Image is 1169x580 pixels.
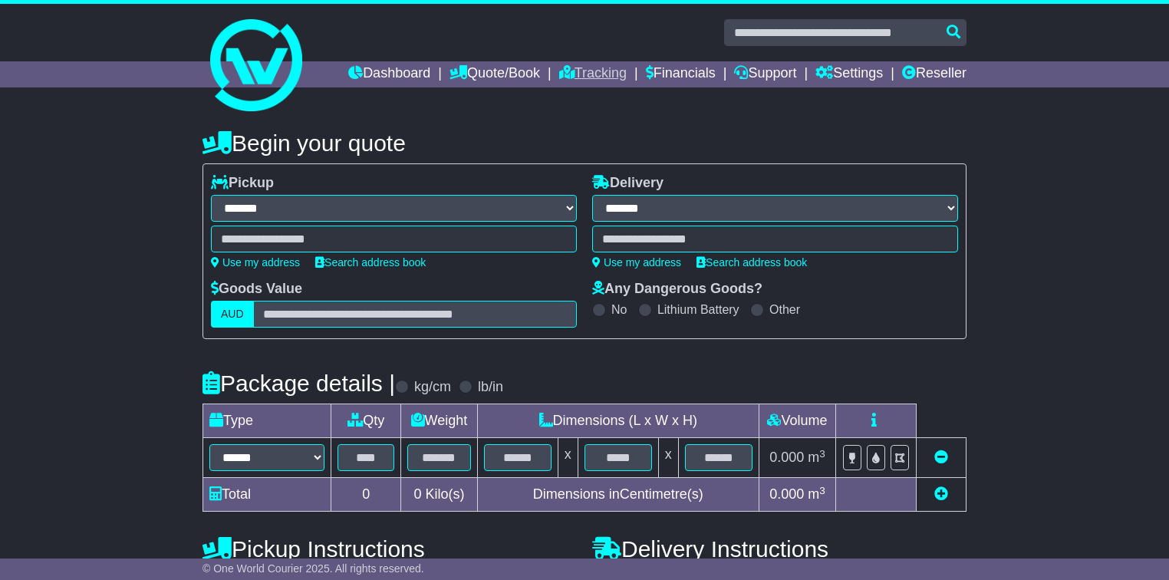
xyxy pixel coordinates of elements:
td: Weight [401,404,477,438]
td: x [558,438,578,478]
h4: Delivery Instructions [592,536,966,562]
td: Qty [331,404,401,438]
span: 0.000 [769,486,804,502]
td: Total [203,478,331,512]
sup: 3 [819,448,825,460]
a: Use my address [211,256,300,269]
td: Type [203,404,331,438]
td: x [658,438,678,478]
a: Settings [815,61,883,87]
label: lb/in [478,379,503,396]
td: Dimensions (L x W x H) [477,404,759,438]
a: Dashboard [348,61,430,87]
label: AUD [211,301,254,328]
label: Lithium Battery [657,302,739,317]
label: No [611,302,627,317]
span: 0.000 [769,450,804,465]
label: Pickup [211,175,274,192]
span: m [808,486,825,502]
td: 0 [331,478,401,512]
label: kg/cm [414,379,451,396]
a: Support [734,61,796,87]
a: Search address book [696,256,807,269]
h4: Pickup Instructions [203,536,577,562]
a: Quote/Book [449,61,540,87]
span: © One World Courier 2025. All rights reserved. [203,562,424,575]
a: Reseller [902,61,966,87]
td: Volume [759,404,835,438]
sup: 3 [819,485,825,496]
td: Dimensions in Centimetre(s) [477,478,759,512]
label: Any Dangerous Goods? [592,281,762,298]
td: Kilo(s) [401,478,477,512]
h4: Begin your quote [203,130,966,156]
label: Other [769,302,800,317]
label: Delivery [592,175,664,192]
a: Add new item [934,486,948,502]
a: Use my address [592,256,681,269]
a: Remove this item [934,450,948,465]
a: Tracking [559,61,627,87]
h4: Package details | [203,371,395,396]
span: m [808,450,825,465]
span: 0 [413,486,421,502]
a: Financials [646,61,716,87]
label: Goods Value [211,281,302,298]
a: Search address book [315,256,426,269]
